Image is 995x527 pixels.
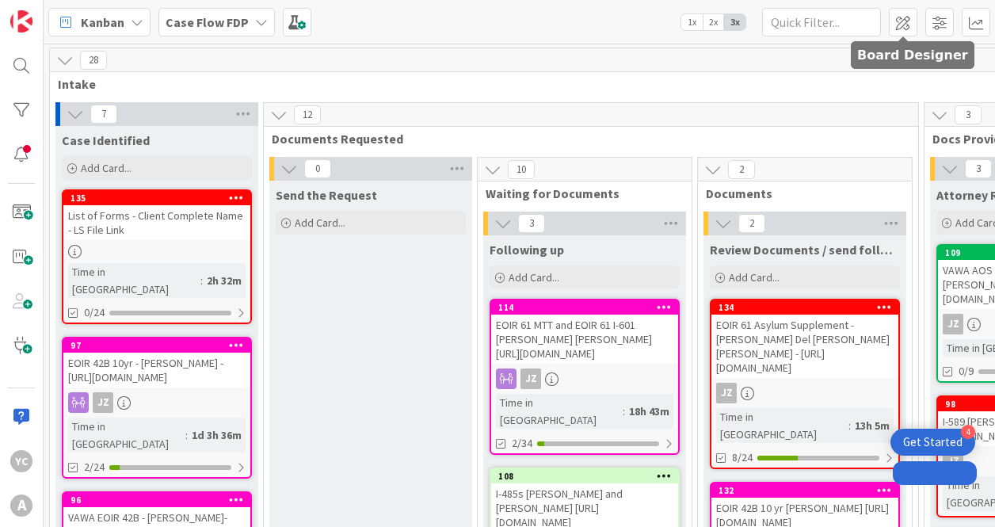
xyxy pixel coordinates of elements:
[729,270,780,285] span: Add Card...
[93,392,113,413] div: JZ
[716,408,848,443] div: Time in [GEOGRAPHIC_DATA]
[272,131,898,147] span: Documents Requested
[762,8,881,36] input: Quick Filter...
[719,485,898,496] div: 132
[520,369,541,389] div: JZ
[63,338,250,388] div: 97EOIR 42B 10yr - [PERSON_NAME] - [URL][DOMAIN_NAME]
[63,353,250,388] div: EOIR 42B 10yr - [PERSON_NAME] - [URL][DOMAIN_NAME]
[200,272,203,289] span: :
[486,185,672,201] span: Waiting for Documents
[965,159,992,178] span: 3
[955,105,982,124] span: 3
[491,469,678,483] div: 108
[518,214,545,233] span: 3
[710,242,900,258] span: Review Documents / send follow up requests
[490,242,564,258] span: Following up
[185,426,188,444] span: :
[71,495,250,506] div: 96
[851,417,894,434] div: 13h 5m
[496,394,623,429] div: Time in [GEOGRAPHIC_DATA]
[84,304,105,321] span: 0/24
[84,459,105,475] span: 2/24
[848,417,851,434] span: :
[681,14,703,30] span: 1x
[703,14,724,30] span: 2x
[68,263,200,298] div: Time in [GEOGRAPHIC_DATA]
[188,426,246,444] div: 1d 3h 36m
[304,159,331,178] span: 0
[512,435,532,452] span: 2/34
[10,10,32,32] img: Visit kanbanzone.com
[63,493,250,507] div: 96
[711,300,898,315] div: 134
[276,187,377,203] span: Send the Request
[961,425,975,439] div: 4
[68,418,185,453] div: Time in [GEOGRAPHIC_DATA]
[10,495,32,517] div: A
[732,449,753,466] span: 8/24
[706,185,892,201] span: Documents
[166,14,249,30] b: Case Flow FDP
[623,403,625,420] span: :
[10,450,32,472] div: YC
[71,193,250,204] div: 135
[890,429,975,456] div: Open Get Started checklist, remaining modules: 4
[857,48,968,63] h5: Board Designer
[63,191,250,240] div: 135List of Forms - Client Complete Name - LS File Link
[63,205,250,240] div: List of Forms - Client Complete Name - LS File Link
[509,270,559,285] span: Add Card...
[738,214,765,233] span: 2
[716,383,737,403] div: JZ
[80,51,107,70] span: 28
[294,105,321,124] span: 12
[90,105,117,124] span: 7
[711,315,898,378] div: EOIR 61 Asylum Supplement - [PERSON_NAME] Del [PERSON_NAME] [PERSON_NAME] - [URL][DOMAIN_NAME]
[943,314,963,334] div: JZ
[719,302,898,313] div: 134
[728,160,755,179] span: 2
[63,338,250,353] div: 97
[491,315,678,364] div: EOIR 61 MTT and EOIR 61 I-601 [PERSON_NAME] [PERSON_NAME] [URL][DOMAIN_NAME]
[81,161,132,175] span: Add Card...
[295,216,345,230] span: Add Card...
[959,363,974,380] span: 0/9
[903,434,963,450] div: Get Started
[62,132,150,148] span: Case Identified
[498,471,678,482] div: 108
[491,300,678,364] div: 114EOIR 61 MTT and EOIR 61 I-601 [PERSON_NAME] [PERSON_NAME] [URL][DOMAIN_NAME]
[71,340,250,351] div: 97
[625,403,673,420] div: 18h 43m
[63,191,250,205] div: 135
[711,383,898,403] div: JZ
[491,369,678,389] div: JZ
[724,14,745,30] span: 3x
[711,483,898,498] div: 132
[498,302,678,313] div: 114
[203,272,246,289] div: 2h 32m
[711,300,898,378] div: 134EOIR 61 Asylum Supplement - [PERSON_NAME] Del [PERSON_NAME] [PERSON_NAME] - [URL][DOMAIN_NAME]
[63,392,250,413] div: JZ
[508,160,535,179] span: 10
[81,13,124,32] span: Kanban
[491,300,678,315] div: 114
